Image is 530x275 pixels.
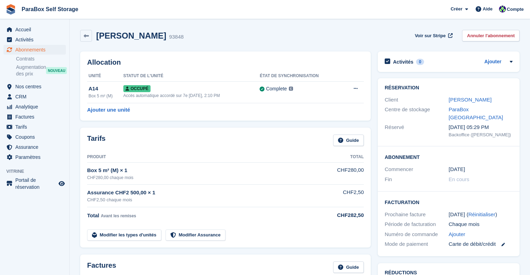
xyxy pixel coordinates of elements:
[87,189,319,197] div: Assurance CHF2 500,00 × 1
[3,82,66,91] a: menu
[3,45,66,55] a: menu
[15,122,57,132] span: Tarifs
[87,167,319,175] div: Box 5 m² (M) × 1
[393,59,413,65] h2: Activités
[415,32,446,39] span: Voir sur Stripe
[57,179,66,188] a: Boutique d'aperçu
[449,176,469,182] span: En cours
[416,59,424,65] div: 0
[333,135,364,146] a: Guide
[15,35,57,45] span: Activités
[6,168,69,175] span: Vitrine
[385,230,449,238] div: Numéro de commande
[3,177,66,191] a: menu
[87,71,123,82] th: Unité
[385,153,513,160] h2: Abonnement
[123,85,151,92] span: Occupé
[483,6,492,13] span: Aide
[484,58,501,66] a: Ajouter
[15,132,57,142] span: Coupons
[499,6,506,13] img: Tess Bédat
[319,162,364,184] td: CHF280,00
[96,31,166,40] h2: [PERSON_NAME]
[260,71,343,82] th: État de synchronisation
[3,122,66,132] a: menu
[385,165,449,173] div: Commencer
[319,185,364,207] td: CHF2,50
[468,211,496,217] a: Réinitialiser
[449,240,513,248] div: Carte de débit/crédit
[87,261,116,273] h2: Factures
[385,220,449,228] div: Période de facturation
[16,56,66,62] a: Contrats
[385,240,449,248] div: Mode de paiement
[462,30,520,41] a: Annuler l'abonnement
[3,102,66,112] a: menu
[15,152,57,162] span: Paramètres
[385,211,449,219] div: Prochaine facture
[6,4,16,15] img: stora-icon-8386f47178a22dfd0bd8f6a31ec36ba5ce8667c1dd55bd0f319d3a0aa187defe.svg
[3,25,66,34] a: menu
[19,3,81,15] a: ParaBox Self Storage
[16,64,46,77] span: Augmentation des prix
[449,106,503,120] a: ParaBox [GEOGRAPHIC_DATA]
[15,82,57,91] span: Nos centres
[266,85,287,92] div: Complete
[385,106,449,121] div: Centre de stockage
[87,229,161,241] a: Modifier les types d'unités
[87,212,99,218] span: Total
[412,30,454,41] a: Voir sur Stripe
[289,87,293,91] img: icon-info-grey-7440780725fd019a000dd9b08b2336e03edf1995a4989e88bcd33f0948082b44.svg
[3,92,66,102] a: menu
[3,132,66,142] a: menu
[3,142,66,152] a: menu
[15,102,57,112] span: Analytique
[449,230,466,238] a: Ajouter
[385,96,449,104] div: Client
[166,229,225,241] a: Modifier Assurance
[15,92,57,102] span: CRM
[87,135,106,146] h2: Tarifs
[507,6,524,13] span: Compte
[15,25,57,34] span: Accueil
[87,196,319,203] div: CHF2,50 chaque mois
[16,64,66,78] a: Augmentation des prix NOUVEAU
[385,123,449,138] div: Réservé
[385,199,513,205] h2: Facturation
[3,152,66,162] a: menu
[449,97,492,103] a: [PERSON_NAME]
[15,45,57,55] span: Abonnements
[123,71,260,82] th: Statut de l'unité
[123,92,260,99] div: Accès automatique accordé sur 7e [DATE], 2:10 PM
[89,85,123,93] div: A14
[449,131,513,138] div: Backoffice ([PERSON_NAME])
[87,152,319,163] th: Produit
[87,175,319,181] div: CHF280,00 chaque mois
[15,177,57,191] span: Portail de réservation
[333,261,364,273] a: Guide
[385,176,449,184] div: Fin
[46,67,67,74] div: NOUVEAU
[319,211,364,219] div: CHF282,50
[89,93,123,99] div: Box 5 m² (M)
[3,35,66,45] a: menu
[169,33,184,41] div: 93848
[449,165,465,173] time: 2025-07-03 23:00:00 UTC
[449,211,513,219] div: [DATE] ( )
[3,112,66,122] a: menu
[451,6,462,13] span: Créer
[101,213,136,218] span: Avant les remises
[87,106,130,114] a: Ajouter une unité
[385,85,513,91] h2: Réservation
[15,112,57,122] span: Factures
[449,123,513,131] div: [DATE] 05:29 PM
[319,152,364,163] th: Total
[87,58,364,66] h2: Allocation
[15,142,57,152] span: Assurance
[449,220,513,228] div: Chaque mois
